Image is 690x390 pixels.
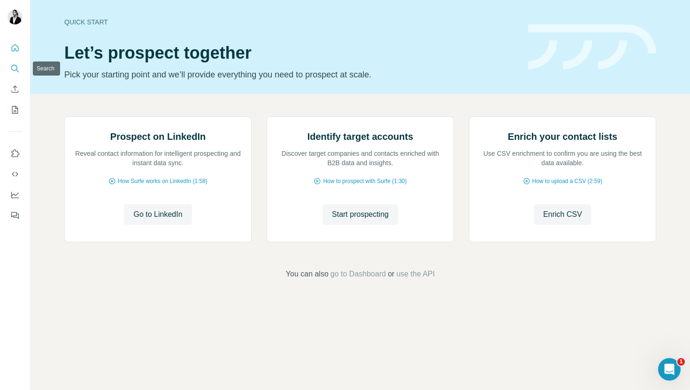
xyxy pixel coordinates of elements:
span: How to upload a CSV (2:59) [532,177,602,185]
button: Dashboard [8,186,23,203]
p: Discover target companies and contacts enriched with B2B data and insights. [276,149,444,168]
button: Use Surfe on LinkedIn [8,145,23,162]
span: Go to LinkedIn [133,209,182,220]
button: Search [8,60,23,77]
img: Avatar [8,9,23,24]
h2: Enrich your contact lists [508,130,617,143]
button: Enrich CSV [534,204,591,225]
button: use the API [396,268,435,280]
h2: Prospect on LinkedIn [110,130,206,143]
div: Quick start [64,17,517,27]
button: Quick start [8,39,23,56]
button: Feedback [8,207,23,224]
span: 1 [677,358,685,366]
img: banner [528,24,656,70]
button: Go to LinkedIn [124,204,192,225]
h1: Let’s prospect together [64,44,517,62]
button: Use Surfe API [8,166,23,183]
button: Start prospecting [322,204,398,225]
p: Reveal contact information for intelligent prospecting and instant data sync. [74,149,242,168]
h2: Identify target accounts [307,130,414,143]
p: Use CSV enrichment to confirm you are using the best data available. [479,149,646,168]
button: Enrich CSV [8,81,23,98]
button: go to Dashboard [330,268,386,280]
span: Enrich CSV [543,209,582,220]
span: or [388,268,394,280]
span: How to prospect with Surfe (1:30) [323,177,406,185]
span: How Surfe works on LinkedIn (1:58) [118,177,207,185]
button: My lists [8,101,23,118]
span: You can also [286,268,329,280]
span: Start prospecting [332,209,389,220]
p: Pick your starting point and we’ll provide everything you need to prospect at scale. [64,68,517,81]
iframe: Intercom live chat [658,358,681,381]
